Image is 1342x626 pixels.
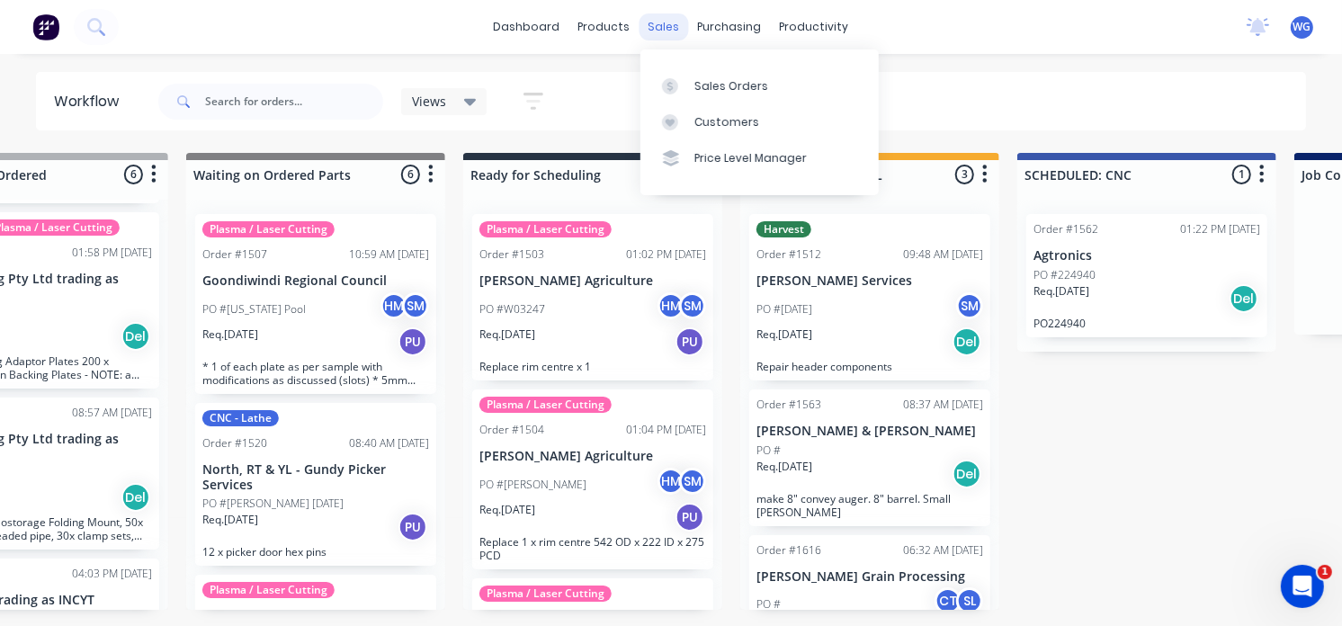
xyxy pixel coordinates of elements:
div: SM [402,292,429,319]
div: 08:37 AM [DATE] [903,397,983,413]
div: 01:22 PM [DATE] [1180,221,1260,237]
a: Customers [640,104,879,140]
p: Goondiwindi Regional Council [202,273,429,289]
span: Views [412,92,446,111]
div: purchasing [689,13,771,40]
div: Order #156201:22 PM [DATE]AgtronicsPO #224940Req.[DATE]DelPO224940 [1026,214,1267,337]
p: Req. [DATE] [479,326,535,343]
div: Del [1230,284,1258,313]
div: 01:58 PM [DATE] [72,245,152,261]
div: Price Level Manager [694,150,807,166]
p: Req. [DATE] [756,459,812,475]
p: Replace rim centre x 1 [479,360,706,373]
div: Harvest [756,221,811,237]
div: 08:57 AM [DATE] [72,405,152,421]
span: WG [1293,19,1311,35]
div: CT [935,587,962,614]
span: 1 [1318,565,1332,579]
div: HM [658,292,684,319]
div: PU [675,327,704,356]
p: PO # [756,596,781,613]
p: 12 x picker door hex pins [202,545,429,559]
p: Req. [DATE] [202,512,258,528]
div: Del [121,483,150,512]
div: HM [658,468,684,495]
div: 08:40 AM [DATE] [349,435,429,452]
div: Workflow [54,91,128,112]
div: Del [953,460,981,488]
a: Sales Orders [640,67,879,103]
div: 01:04 PM [DATE] [626,422,706,438]
p: Req. [DATE] [202,326,258,343]
div: Sales Orders [694,78,768,94]
a: dashboard [485,13,569,40]
div: Order #1503 [479,246,544,263]
div: sales [640,13,689,40]
div: 06:32 AM [DATE] [903,542,983,559]
p: [PERSON_NAME] Services [756,273,983,289]
div: Plasma / Laser Cutting [202,582,335,598]
p: PO # [756,443,781,459]
p: Req. [DATE] [479,502,535,518]
div: Order #1512 [756,246,821,263]
div: SM [679,468,706,495]
div: Plasma / Laser Cutting [479,221,612,237]
p: [PERSON_NAME] Agriculture [479,273,706,289]
p: PO #W03247 [479,301,545,317]
div: Del [121,322,150,351]
div: Order #156308:37 AM [DATE][PERSON_NAME] & [PERSON_NAME]PO #Req.[DATE]Delmake 8" convey auger. 8" ... [749,389,990,526]
div: Order #1616 [756,542,821,559]
div: Customers [694,114,759,130]
div: 04:03 PM [DATE] [72,566,152,582]
div: Order #1544 [202,607,267,623]
p: Replace 1 x rim centre 542 OD x 222 ID x 275 PCD [479,535,706,562]
div: SM [956,292,983,319]
div: 01:02 PM [DATE] [626,246,706,263]
img: Factory [32,13,59,40]
div: 05:00 PM [DATE] [349,607,429,623]
div: HM [380,292,407,319]
p: Repair header components [756,360,983,373]
p: [PERSON_NAME] Grain Processing [756,569,983,585]
div: CNC - LatheOrder #152008:40 AM [DATE]North, RT & YL - Gundy Picker ServicesPO #[PERSON_NAME] [DAT... [195,403,436,567]
div: products [569,13,640,40]
p: North, RT & YL - Gundy Picker Services [202,462,429,493]
div: PU [398,327,427,356]
div: Order #1504 [479,422,544,438]
p: Req. [DATE] [1033,283,1089,300]
div: Plasma / Laser Cutting [479,397,612,413]
div: Plasma / Laser CuttingOrder #150301:02 PM [DATE][PERSON_NAME] AgriculturePO #W03247HMSMReq.[DATE]... [472,214,713,380]
input: Search for orders... [205,84,383,120]
div: PU [675,503,704,532]
p: PO #[DATE] [756,301,812,317]
div: Del [953,327,981,356]
p: PO #[PERSON_NAME] [DATE] [202,496,344,512]
div: productivity [771,13,858,40]
p: PO #[US_STATE] Pool [202,301,306,317]
p: [PERSON_NAME] Agriculture [479,449,706,464]
div: Order #1562 [1033,221,1098,237]
p: PO224940 [1033,317,1260,330]
p: [PERSON_NAME] & [PERSON_NAME] [756,424,983,439]
a: Price Level Manager [640,140,879,176]
div: Order #1507 [202,246,267,263]
p: PO #224940 [1033,267,1096,283]
div: 10:59 AM [DATE] [349,246,429,263]
div: Plasma / Laser CuttingOrder #150401:04 PM [DATE][PERSON_NAME] AgriculturePO #[PERSON_NAME]HMSMReq... [472,389,713,569]
p: Req. [DATE] [756,326,812,343]
iframe: Intercom live chat [1281,565,1324,608]
p: make 8" convey auger. 8" barrel. Small [PERSON_NAME] [756,492,983,519]
div: Order #1520 [202,435,267,452]
div: 09:48 AM [DATE] [903,246,983,263]
div: SL [956,587,983,614]
div: Plasma / Laser Cutting [479,586,612,602]
div: HarvestOrder #151209:48 AM [DATE][PERSON_NAME] ServicesPO #[DATE]SMReq.[DATE]DelRepair header com... [749,214,990,380]
div: Plasma / Laser CuttingOrder #150710:59 AM [DATE]Goondiwindi Regional CouncilPO #[US_STATE] PoolHM... [195,214,436,394]
p: PO #[PERSON_NAME] [479,477,586,493]
p: Agtronics [1033,248,1260,264]
div: Order #1563 [756,397,821,413]
div: PU [398,513,427,541]
div: SM [679,292,706,319]
div: CNC - Lathe [202,410,279,426]
p: * 1 of each plate as per sample with modifications as discussed (slots) * 5mm stainless steel * 1... [202,360,429,387]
